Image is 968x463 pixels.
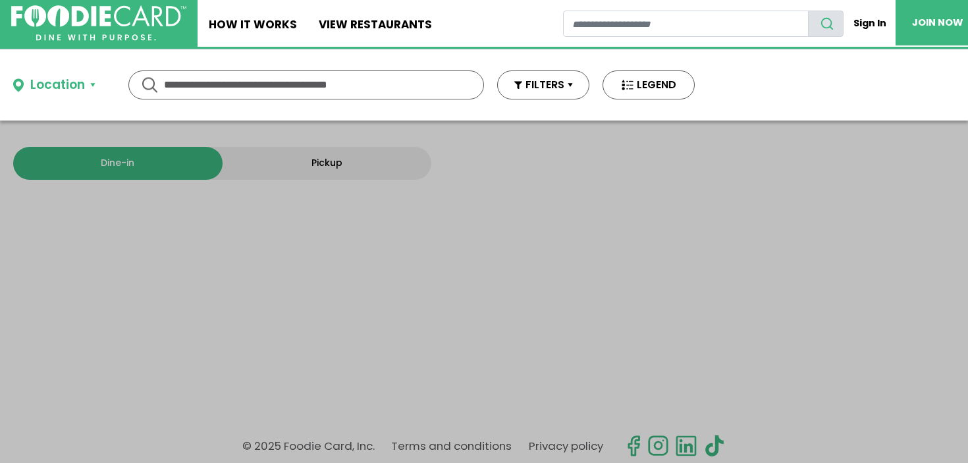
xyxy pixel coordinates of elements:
img: FoodieCard; Eat, Drink, Save, Donate [11,5,186,41]
button: FILTERS [497,70,589,99]
button: search [808,11,844,37]
a: Sign In [844,11,896,36]
input: restaurant search [563,11,809,37]
button: LEGEND [603,70,695,99]
div: Location [30,76,85,95]
button: Location [13,76,95,95]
